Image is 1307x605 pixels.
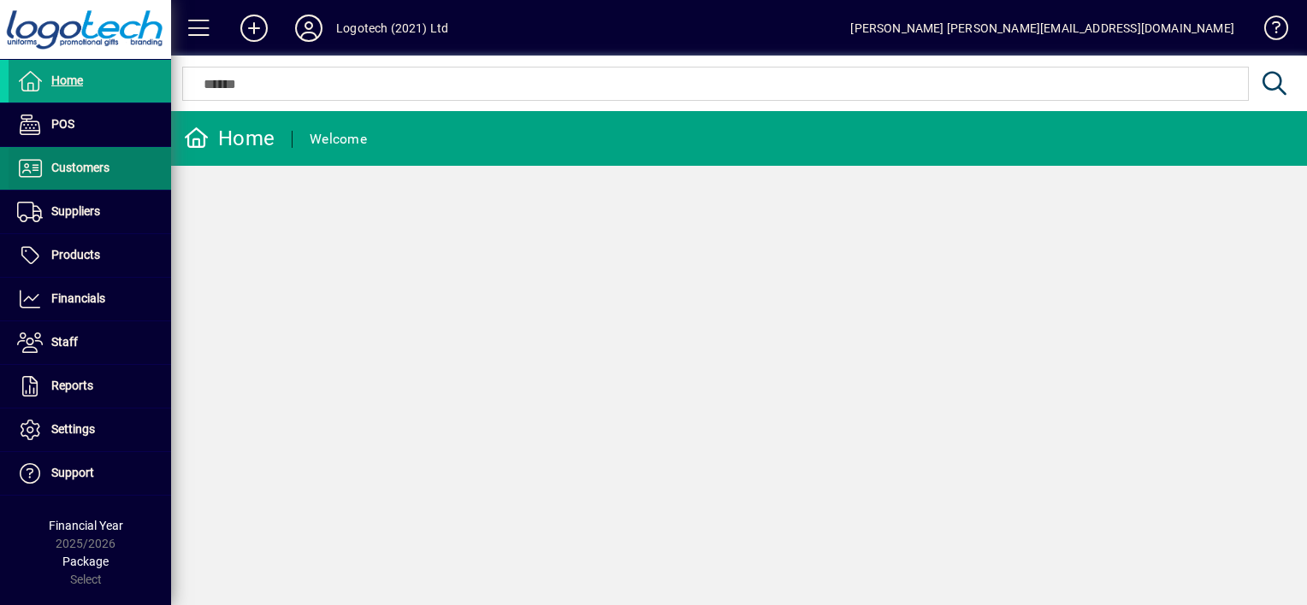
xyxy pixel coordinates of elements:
span: Reports [51,379,93,392]
a: Support [9,452,171,495]
button: Profile [281,13,336,44]
a: Settings [9,408,171,451]
span: POS [51,117,74,131]
span: Suppliers [51,204,100,218]
a: Knowledge Base [1251,3,1286,59]
a: Reports [9,365,171,408]
span: Home [51,73,83,87]
span: Customers [51,161,109,174]
span: Package [62,555,109,568]
button: Add [227,13,281,44]
span: Staff [51,335,78,349]
span: Financials [51,291,105,305]
a: Suppliers [9,191,171,233]
span: Support [51,466,94,479]
div: Home [184,125,275,152]
a: Products [9,234,171,277]
a: POS [9,103,171,146]
span: Settings [51,422,95,436]
span: Financial Year [49,519,123,532]
a: Customers [9,147,171,190]
span: Products [51,248,100,261]
div: [PERSON_NAME] [PERSON_NAME][EMAIL_ADDRESS][DOMAIN_NAME] [850,15,1234,42]
div: Welcome [310,126,367,153]
div: Logotech (2021) Ltd [336,15,448,42]
a: Staff [9,321,171,364]
a: Financials [9,278,171,320]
